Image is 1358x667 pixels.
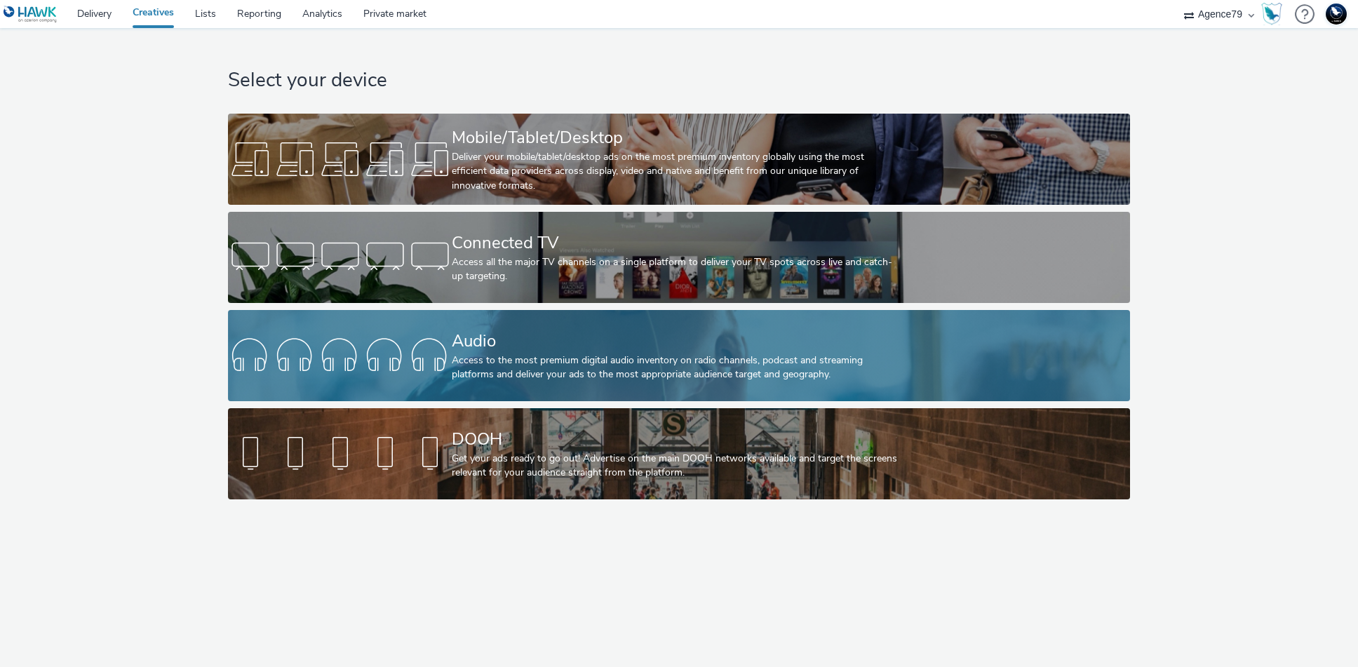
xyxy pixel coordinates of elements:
a: DOOHGet your ads ready to go out! Advertise on the main DOOH networks available and target the sc... [228,408,1130,499]
a: Mobile/Tablet/DesktopDeliver your mobile/tablet/desktop ads on the most premium inventory globall... [228,114,1130,205]
a: Connected TVAccess all the major TV channels on a single platform to deliver your TV spots across... [228,212,1130,303]
a: AudioAccess to the most premium digital audio inventory on radio channels, podcast and streaming ... [228,310,1130,401]
div: Audio [452,329,900,353]
div: Access all the major TV channels on a single platform to deliver your TV spots across live and ca... [452,255,900,284]
a: Hawk Academy [1261,3,1288,25]
img: undefined Logo [4,6,58,23]
img: Hawk Academy [1261,3,1282,25]
div: Connected TV [452,231,900,255]
div: Deliver your mobile/tablet/desktop ads on the most premium inventory globally using the most effi... [452,150,900,193]
h1: Select your device [228,67,1130,94]
div: Get your ads ready to go out! Advertise on the main DOOH networks available and target the screen... [452,452,900,480]
div: DOOH [452,427,900,452]
img: Support Hawk [1326,4,1347,25]
div: Access to the most premium digital audio inventory on radio channels, podcast and streaming platf... [452,353,900,382]
div: Mobile/Tablet/Desktop [452,126,900,150]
